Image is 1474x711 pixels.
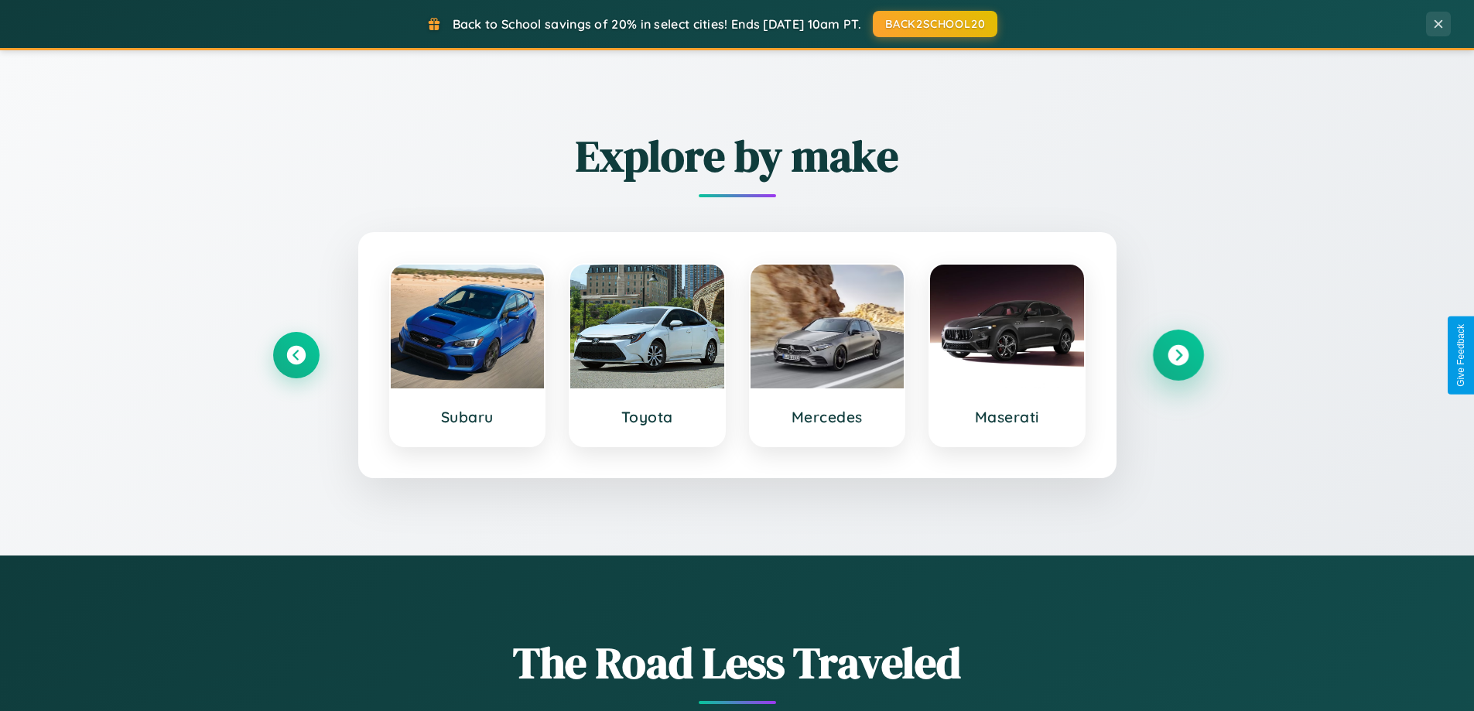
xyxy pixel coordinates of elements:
[766,408,889,426] h3: Mercedes
[873,11,997,37] button: BACK2SCHOOL20
[1455,324,1466,387] div: Give Feedback
[273,633,1202,692] h1: The Road Less Traveled
[406,408,529,426] h3: Subaru
[586,408,709,426] h3: Toyota
[453,16,861,32] span: Back to School savings of 20% in select cities! Ends [DATE] 10am PT.
[273,126,1202,186] h2: Explore by make
[946,408,1069,426] h3: Maserati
